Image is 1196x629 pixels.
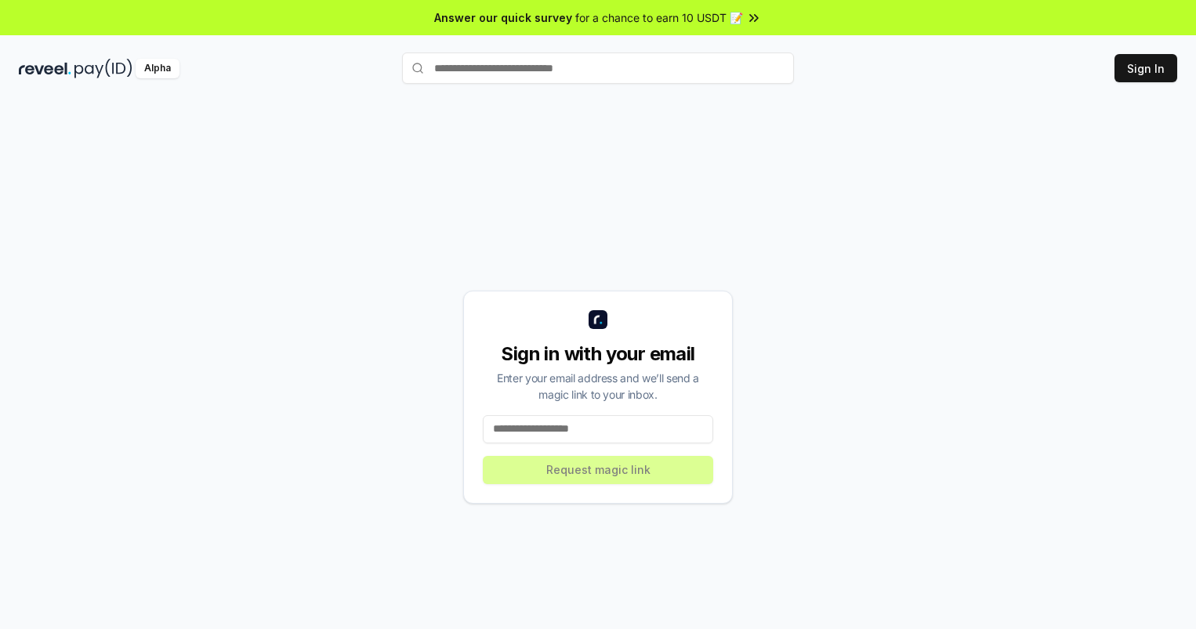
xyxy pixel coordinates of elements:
div: Alpha [136,59,179,78]
div: Enter your email address and we’ll send a magic link to your inbox. [483,370,713,403]
img: pay_id [74,59,132,78]
span: Answer our quick survey [434,9,572,26]
button: Sign In [1114,54,1177,82]
img: reveel_dark [19,59,71,78]
img: logo_small [589,310,607,329]
span: for a chance to earn 10 USDT 📝 [575,9,743,26]
div: Sign in with your email [483,342,713,367]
